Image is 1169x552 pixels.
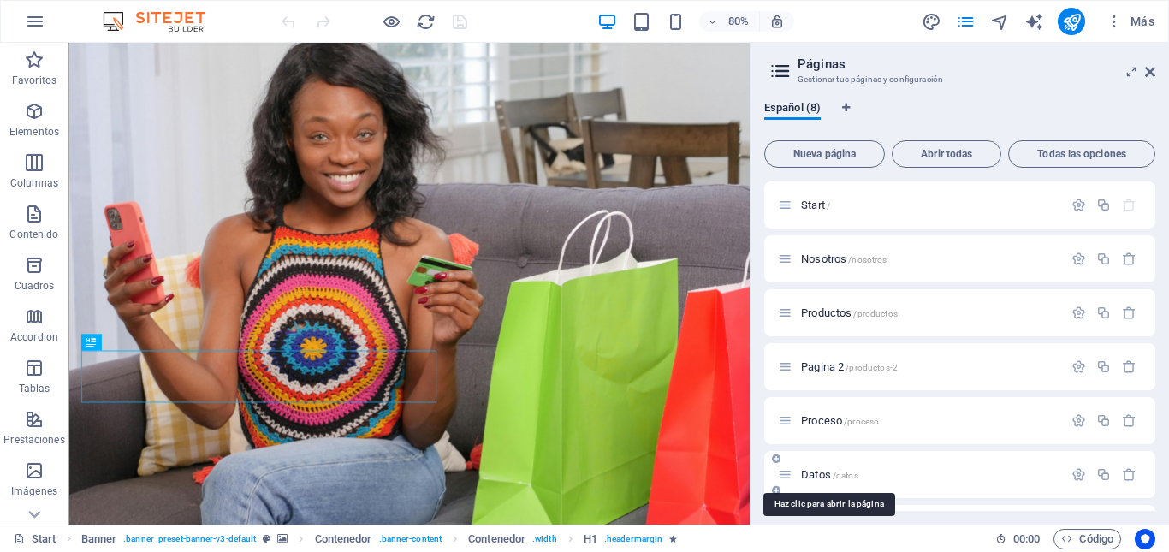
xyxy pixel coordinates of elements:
[11,484,57,498] p: Imágenes
[921,11,941,32] button: design
[1071,306,1086,320] div: Configuración
[764,98,821,122] span: Español (8)
[263,534,270,543] i: Este elemento es un preajuste personalizable
[1096,306,1111,320] div: Duplicar
[1106,13,1154,30] span: Más
[1096,467,1111,482] div: Duplicar
[990,12,1010,32] i: Navegador
[764,140,885,168] button: Nueva página
[796,253,1063,264] div: Nosotros/nosotros
[81,529,117,549] span: Haz clic para seleccionar y doble clic para editar
[381,11,401,32] button: Haz clic para salir del modo de previsualización y seguir editando
[796,199,1063,211] div: Start/
[995,529,1041,549] h6: Tiempo de la sesión
[1025,532,1028,545] span: :
[1071,252,1086,266] div: Configuración
[801,306,898,319] span: Haz clic para abrir la página
[1008,140,1155,168] button: Todas las opciones
[853,309,897,318] span: /productos
[415,11,436,32] button: reload
[9,125,59,139] p: Elementos
[1096,359,1111,374] div: Duplicar
[956,12,976,32] i: Páginas (Ctrl+Alt+S)
[1096,252,1111,266] div: Duplicar
[1122,198,1136,212] div: La página principal no puede eliminarse
[9,228,58,241] p: Contenido
[844,417,879,426] span: /proceso
[1071,413,1086,428] div: Configuración
[899,149,994,159] span: Abrir todas
[1122,467,1136,482] div: Eliminar
[1024,11,1044,32] button: text_generator
[798,72,1121,87] h3: Gestionar tus páginas y configuración
[532,529,557,549] span: . width
[1122,359,1136,374] div: Eliminar
[725,11,752,32] h6: 80%
[772,149,877,159] span: Nueva página
[315,529,372,549] span: Haz clic para seleccionar y doble clic para editar
[1122,306,1136,320] div: Eliminar
[277,534,288,543] i: Este elemento contiene un fondo
[1024,12,1044,32] i: AI Writer
[604,529,662,549] span: . headermargin
[379,529,442,549] span: . banner-content
[846,363,898,372] span: /productos-2
[892,140,1001,168] button: Abrir todas
[1053,529,1121,549] button: Código
[699,11,760,32] button: 80%
[922,12,941,32] i: Diseño (Ctrl+Alt+Y)
[796,415,1063,426] div: Proceso/proceso
[1099,8,1161,35] button: Más
[801,199,830,211] span: Haz clic para abrir la página
[10,330,58,344] p: Accordion
[848,255,887,264] span: /nosotros
[796,361,1063,372] div: Pagina 2/productos-2
[769,14,785,29] i: Al redimensionar, ajustar el nivel de zoom automáticamente para ajustarse al dispositivo elegido.
[1096,198,1111,212] div: Duplicar
[1135,529,1155,549] button: Usercentrics
[1013,529,1040,549] span: 00 00
[764,101,1155,134] div: Pestañas de idiomas
[989,11,1010,32] button: navigator
[1071,359,1086,374] div: Configuración
[10,176,59,190] p: Columnas
[1058,8,1085,35] button: publish
[3,433,64,447] p: Prestaciones
[468,529,525,549] span: Haz clic para seleccionar y doble clic para editar
[1016,149,1148,159] span: Todas las opciones
[98,11,227,32] img: Editor Logo
[12,74,56,87] p: Favoritos
[19,382,50,395] p: Tablas
[801,414,879,427] span: Haz clic para abrir la página
[1062,12,1082,32] i: Publicar
[801,252,887,265] span: Haz clic para abrir la página
[801,468,858,481] span: Datos
[1071,467,1086,482] div: Configuración
[796,307,1063,318] div: Productos/productos
[1096,413,1111,428] div: Duplicar
[15,279,55,293] p: Cuadros
[827,201,830,211] span: /
[123,529,256,549] span: . banner .preset-banner-v3-default
[801,360,898,373] span: Haz clic para abrir la página
[669,534,677,543] i: El elemento contiene una animación
[833,471,858,480] span: /datos
[416,12,436,32] i: Volver a cargar página
[798,56,1155,72] h2: Páginas
[81,529,678,549] nav: breadcrumb
[1071,198,1086,212] div: Configuración
[14,529,56,549] a: Haz clic para cancelar la selección y doble clic para abrir páginas
[796,469,1063,480] div: Datos/datos
[584,529,597,549] span: Haz clic para seleccionar y doble clic para editar
[1122,252,1136,266] div: Eliminar
[1061,529,1113,549] span: Código
[1122,413,1136,428] div: Eliminar
[955,11,976,32] button: pages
